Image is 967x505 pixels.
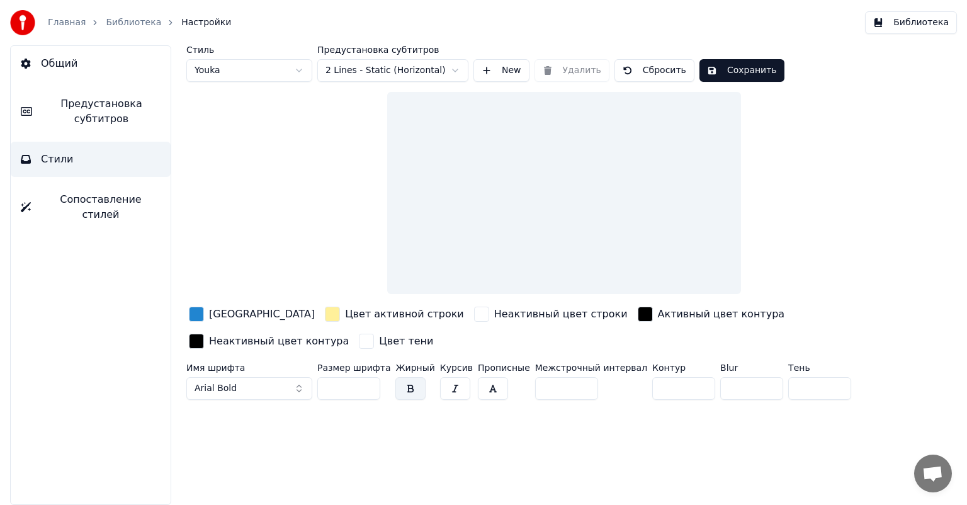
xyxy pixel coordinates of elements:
div: Цвет тени [379,334,433,349]
img: youka [10,10,35,35]
label: Тень [788,363,851,372]
span: Сопоставление стилей [41,192,161,222]
span: Общий [41,56,77,71]
button: Цвет активной строки [322,304,467,324]
button: New [473,59,529,82]
button: Сбросить [614,59,694,82]
button: Неактивный цвет строки [472,304,630,324]
label: Контур [652,363,715,372]
label: Жирный [395,363,434,372]
button: Общий [11,46,171,81]
span: Стили [41,152,74,167]
label: Стиль [186,45,312,54]
div: Неактивный цвет строки [494,307,628,322]
label: Межстрочный интервал [535,363,647,372]
label: Имя шрифта [186,363,312,372]
span: Предустановка субтитров [42,96,161,127]
button: Сопоставление стилей [11,182,171,232]
button: [GEOGRAPHIC_DATA] [186,304,317,324]
label: Blur [720,363,783,372]
label: Предустановка субтитров [317,45,468,54]
label: Курсив [440,363,473,372]
nav: breadcrumb [48,16,231,29]
span: Настройки [181,16,231,29]
label: Прописные [478,363,530,372]
button: Неактивный цвет контура [186,331,351,351]
span: Arial Bold [195,382,237,395]
button: Стили [11,142,171,177]
a: Открытый чат [914,455,952,492]
a: Главная [48,16,86,29]
button: Активный цвет контура [635,304,788,324]
button: Цвет тени [356,331,436,351]
label: Размер шрифта [317,363,390,372]
div: Неактивный цвет контура [209,334,349,349]
div: [GEOGRAPHIC_DATA] [209,307,315,322]
button: Предустановка субтитров [11,86,171,137]
div: Цвет активной строки [345,307,464,322]
div: Активный цвет контура [658,307,785,322]
a: Библиотека [106,16,161,29]
button: Библиотека [865,11,957,34]
button: Сохранить [699,59,784,82]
